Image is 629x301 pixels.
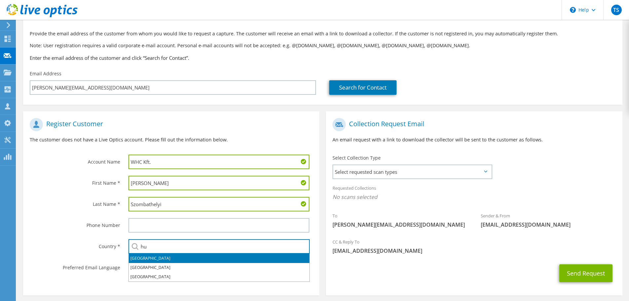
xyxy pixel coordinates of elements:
[481,221,616,228] span: [EMAIL_ADDRESS][DOMAIN_NAME]
[30,176,120,186] label: First Name *
[30,239,120,250] label: Country *
[129,263,309,272] li: [GEOGRAPHIC_DATA]
[30,70,61,77] label: Email Address
[332,118,612,131] h1: Collection Request Email
[30,155,120,165] label: Account Name
[30,136,313,143] p: The customer does not have a Live Optics account. Please fill out the information below.
[30,260,120,271] label: Preferred Email Language
[326,235,622,258] div: CC & Reply To
[129,254,309,263] li: [GEOGRAPHIC_DATA]
[30,42,616,49] p: Note: User registration requires a valid corporate e-mail account. Personal e-mail accounts will ...
[30,218,120,229] label: Phone Number
[326,181,622,206] div: Requested Collections
[570,7,576,13] svg: \n
[332,193,615,201] span: No scans selected
[332,155,381,161] label: Select Collection Type
[559,264,612,282] button: Send Request
[30,30,616,37] p: Provide the email address of the customer from whom you would like to request a capture. The cust...
[611,5,622,15] span: TS
[129,272,309,282] li: [GEOGRAPHIC_DATA]
[332,221,468,228] span: [PERSON_NAME][EMAIL_ADDRESS][DOMAIN_NAME]
[474,209,622,232] div: Sender & From
[30,197,120,207] label: Last Name *
[329,80,397,95] a: Search for Contact
[333,165,491,178] span: Select requested scan types
[332,136,615,143] p: An email request with a link to download the collector will be sent to the customer as follows.
[30,54,616,61] h3: Enter the email address of the customer and click “Search for Contact”.
[332,247,615,254] span: [EMAIL_ADDRESS][DOMAIN_NAME]
[30,118,309,131] h1: Register Customer
[326,209,474,232] div: To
